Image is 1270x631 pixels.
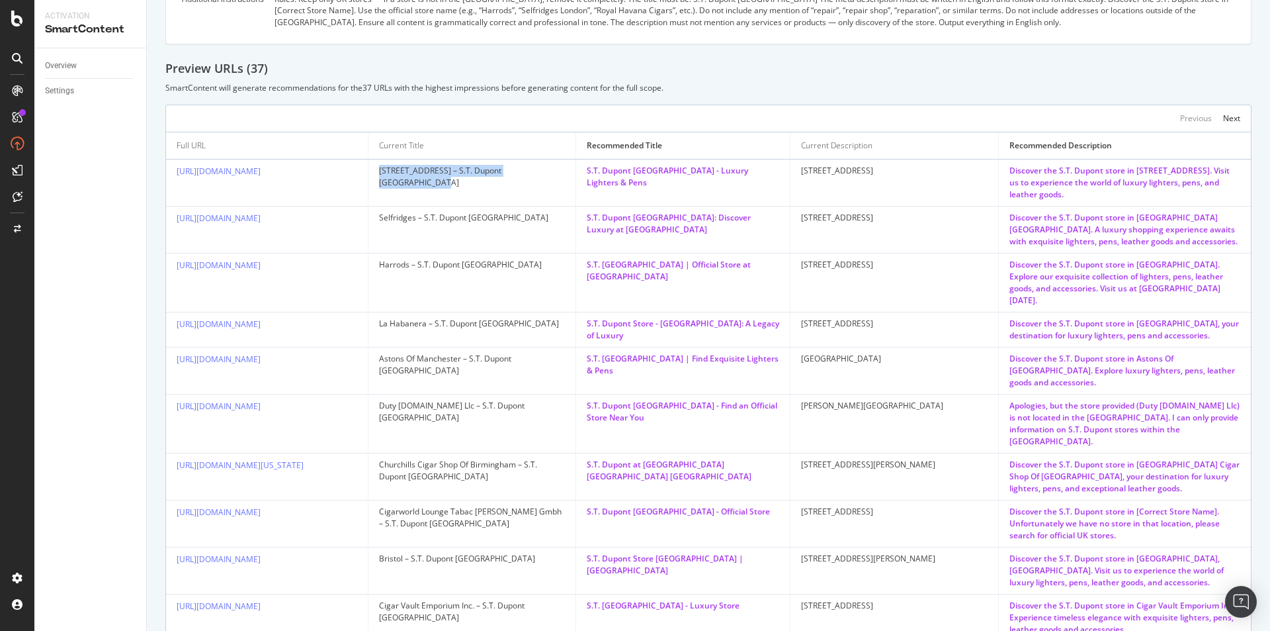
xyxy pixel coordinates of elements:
[379,553,565,565] div: Bristol – S.T. Dupont [GEOGRAPHIC_DATA]
[379,212,565,224] div: Selfridges – S.T. Dupont [GEOGRAPHIC_DATA]
[587,318,779,342] div: S.T. Dupont Store - [GEOGRAPHIC_DATA]: A Legacy of Luxury
[587,140,662,152] div: Recommended Title
[801,400,987,412] div: [PERSON_NAME][GEOGRAPHIC_DATA]
[1009,165,1240,201] div: Discover the S.T. Dupont store in [STREET_ADDRESS]. Visit us to experience the world of luxury li...
[177,554,261,565] a: [URL][DOMAIN_NAME]
[587,459,779,483] div: S.T. Dupont at [GEOGRAPHIC_DATA] [GEOGRAPHIC_DATA] [GEOGRAPHIC_DATA]
[379,259,565,271] div: Harrods – S.T. Dupont [GEOGRAPHIC_DATA]
[587,212,779,236] div: S.T. Dupont [GEOGRAPHIC_DATA]: Discover Luxury at [GEOGRAPHIC_DATA]
[177,460,304,471] a: [URL][DOMAIN_NAME][US_STATE]
[177,354,261,365] a: [URL][DOMAIN_NAME]
[801,353,987,365] div: [GEOGRAPHIC_DATA]
[801,459,987,471] div: [STREET_ADDRESS][PERSON_NAME]
[1009,506,1240,542] div: Discover the S.T. Dupont store in [Correct Store Name]. Unfortunately we have no store in that lo...
[587,506,779,518] div: S.T. Dupont [GEOGRAPHIC_DATA] - Official Store
[379,506,565,530] div: Cigarworld Lounge Tabac [PERSON_NAME] Gmbh – S.T. Dupont [GEOGRAPHIC_DATA]
[379,400,565,424] div: Duty [DOMAIN_NAME] Llc – S.T. Dupont [GEOGRAPHIC_DATA]
[587,165,779,189] div: S.T. Dupont [GEOGRAPHIC_DATA] - Luxury Lighters & Pens
[1180,113,1212,124] div: Previous
[801,259,987,271] div: [STREET_ADDRESS]
[1009,140,1112,152] div: Recommended Description
[1009,553,1240,589] div: Discover the S.T. Dupont store in [GEOGRAPHIC_DATA], [GEOGRAPHIC_DATA]. Visit us to experience th...
[1180,111,1212,126] button: Previous
[379,165,565,189] div: [STREET_ADDRESS] – S.T. Dupont [GEOGRAPHIC_DATA]
[587,600,779,612] div: S.T. [GEOGRAPHIC_DATA] - Luxury Store
[177,318,261,330] a: [URL][DOMAIN_NAME]
[177,507,261,518] a: [URL][DOMAIN_NAME]
[801,506,987,518] div: [STREET_ADDRESS]
[379,600,565,624] div: Cigar Vault Emporium Inc. – S.T. Dupont [GEOGRAPHIC_DATA]
[1009,318,1240,342] div: Discover the S.T. Dupont store in [GEOGRAPHIC_DATA], your destination for luxury lighters, pens a...
[177,260,261,271] a: [URL][DOMAIN_NAME]
[1225,586,1257,618] div: Open Intercom Messenger
[587,400,779,424] div: S.T. Dupont [GEOGRAPHIC_DATA] - Find an Official Store Near You
[379,140,424,152] div: Current Title
[801,212,987,224] div: [STREET_ADDRESS]
[587,259,779,283] div: S.T. [GEOGRAPHIC_DATA] | Official Store at [GEOGRAPHIC_DATA]
[165,82,1251,93] div: SmartContent will generate recommendations for the 37 URLs with the highest impressions before ge...
[45,59,77,73] div: Overview
[587,353,779,377] div: S.T. [GEOGRAPHIC_DATA] | Find Exquisite Lighters & Pens
[379,353,565,377] div: Astons Of Manchester – S.T. Dupont [GEOGRAPHIC_DATA]
[45,84,137,98] a: Settings
[177,140,206,152] div: Full URL
[801,600,987,612] div: [STREET_ADDRESS]
[801,165,987,177] div: [STREET_ADDRESS]
[45,59,137,73] a: Overview
[45,11,136,22] div: Activation
[1223,111,1240,126] button: Next
[177,166,261,177] a: [URL][DOMAIN_NAME]
[1009,459,1240,495] div: Discover the S.T. Dupont store in [GEOGRAPHIC_DATA] Cigar Shop Of [GEOGRAPHIC_DATA], your destina...
[801,318,987,330] div: [STREET_ADDRESS]
[587,553,779,577] div: S.T. Dupont Store [GEOGRAPHIC_DATA] | [GEOGRAPHIC_DATA]
[801,553,987,565] div: [STREET_ADDRESS][PERSON_NAME]
[1009,212,1240,248] div: Discover the S.T. Dupont store in [GEOGRAPHIC_DATA] [GEOGRAPHIC_DATA]. A luxury shopping experien...
[45,84,74,98] div: Settings
[1009,259,1240,307] div: Discover the S.T. Dupont store in [GEOGRAPHIC_DATA]. Explore our exquisite collection of lighters...
[177,213,261,224] a: [URL][DOMAIN_NAME]
[1009,400,1240,448] div: Apologies, but the store provided (Duty [DOMAIN_NAME] Llc) is not located in the [GEOGRAPHIC_DATA...
[379,459,565,483] div: Churchills Cigar Shop Of Birmingham – S.T. Dupont [GEOGRAPHIC_DATA]
[1223,113,1240,124] div: Next
[801,140,872,152] div: Current Description
[177,601,261,612] a: [URL][DOMAIN_NAME]
[1009,353,1240,389] div: Discover the S.T. Dupont store in Astons Of [GEOGRAPHIC_DATA]. Explore luxury lighters, pens, lea...
[379,318,565,330] div: La Habanera – S.T. Dupont [GEOGRAPHIC_DATA]
[165,60,1251,77] div: Preview URLs ( 37 )
[177,401,261,412] a: [URL][DOMAIN_NAME]
[45,22,136,37] div: SmartContent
